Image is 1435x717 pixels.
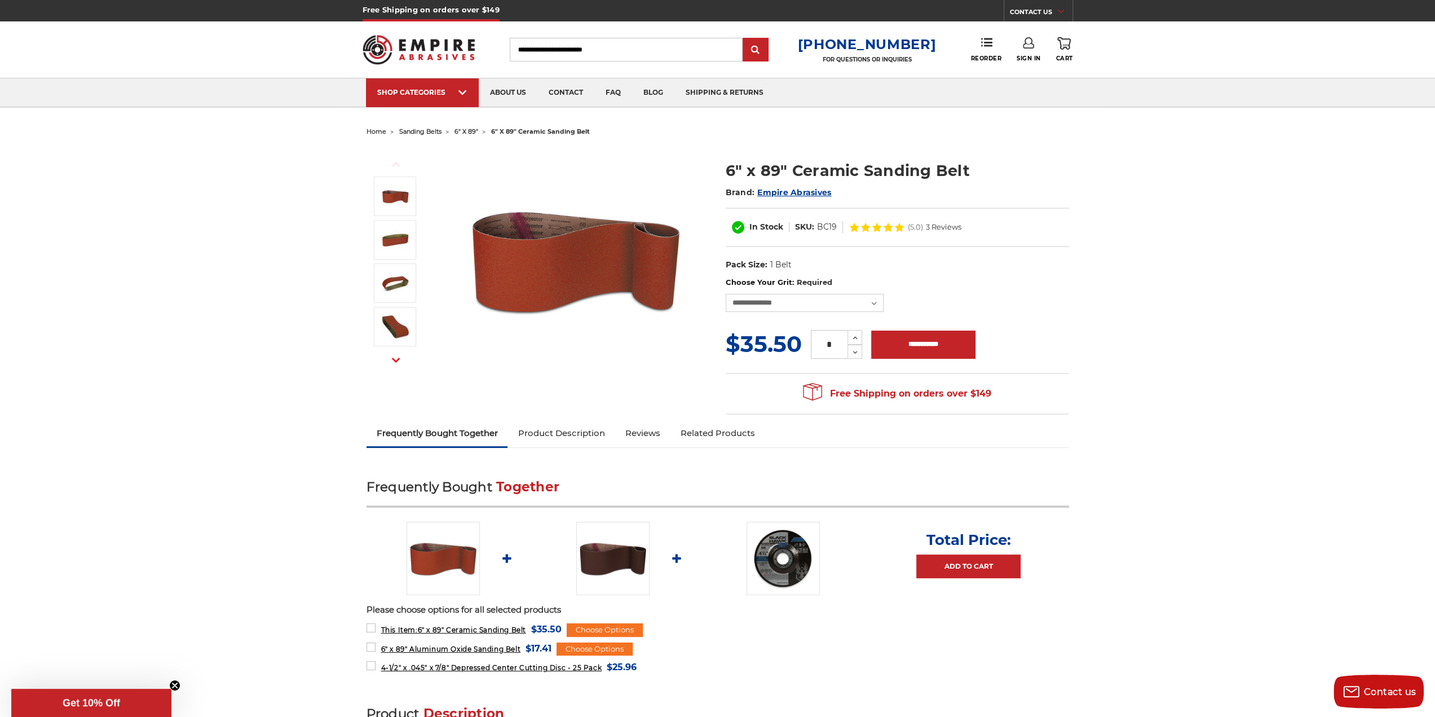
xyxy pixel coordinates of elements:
img: 6" x 89" Ceramic Sanding Belt [407,522,480,595]
img: 6" x 89" Sanding Belt - Ceramic [381,269,409,297]
img: 6" x 89" Ceramic Sanding Belt [463,148,688,373]
span: Get 10% Off [63,697,120,709]
span: Reorder [970,55,1001,62]
div: Get 10% OffClose teaser [11,689,171,717]
span: 6" x 89" ceramic sanding belt [491,127,590,135]
span: Frequently Bought [367,479,492,495]
a: faq [594,78,632,107]
div: SHOP CATEGORIES [377,88,467,96]
strong: This Item: [381,626,417,634]
a: Frequently Bought Together [367,421,508,446]
a: Product Description [507,421,615,446]
a: CONTACT US [1010,6,1072,21]
span: $35.50 [531,622,562,637]
span: Together [496,479,559,495]
span: $35.50 [726,330,802,358]
img: 6" x 89" Sanding Belt - Cer [381,313,409,341]
img: 6" x 89" Cer Sanding Belt [381,226,409,254]
dd: BC19 [817,221,837,233]
span: Free Shipping on orders over $149 [803,382,991,405]
div: Choose Options [557,643,633,656]
span: Contact us [1364,687,1416,697]
span: Brand: [726,187,755,197]
p: Please choose options for all selected products [367,604,1069,617]
a: home [367,127,386,135]
button: Close teaser [169,680,180,691]
span: In Stock [749,222,783,232]
a: Related Products [670,421,765,446]
input: Submit [744,39,767,61]
a: Reorder [970,37,1001,61]
a: blog [632,78,674,107]
a: contact [537,78,594,107]
span: 6" x 89" Ceramic Sanding Belt [381,626,526,634]
a: Empire Abrasives [757,187,831,197]
span: Cart [1056,55,1072,62]
button: Previous [382,152,409,177]
a: Cart [1056,37,1072,62]
dt: Pack Size: [726,259,767,271]
label: Choose Your Grit: [726,277,1069,288]
dd: 1 Belt [770,259,791,271]
span: 4-1/2" x .045" x 7/8" Depressed Center Cutting Disc - 25 Pack [381,663,602,672]
span: Sign In [1017,55,1041,62]
p: FOR QUESTIONS OR INQUIRIES [797,56,936,63]
img: 6" x 89" Ceramic Sanding Belt [381,182,409,210]
div: Choose Options [567,623,643,637]
small: Required [796,278,832,287]
a: 6" x 89" [454,127,478,135]
a: shipping & returns [674,78,775,107]
span: $25.96 [607,659,637,675]
button: Contact us [1334,675,1424,709]
dt: SKU: [795,221,814,233]
a: Add to Cart [916,555,1021,578]
a: sanding belts [399,127,441,135]
h1: 6" x 89" Ceramic Sanding Belt [726,160,1069,182]
a: Reviews [615,421,670,446]
p: Total Price: [926,531,1010,549]
span: (5.0) [908,223,923,231]
a: about us [479,78,537,107]
a: [PHONE_NUMBER] [797,36,936,52]
span: 6" x 89" Aluminum Oxide Sanding Belt [381,645,520,653]
span: 3 Reviews [926,223,961,231]
img: Empire Abrasives [363,28,475,72]
button: Next [382,348,409,372]
span: $17.41 [526,641,551,656]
